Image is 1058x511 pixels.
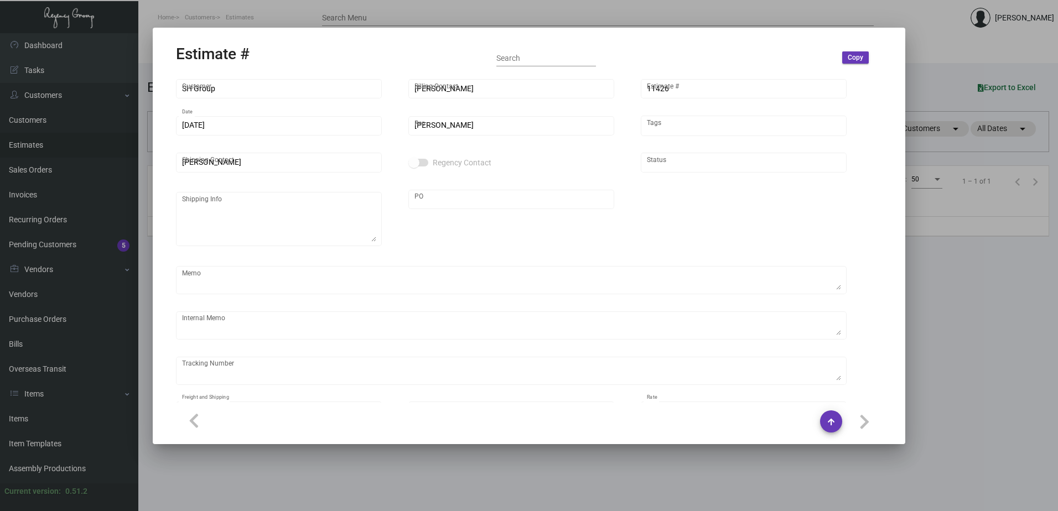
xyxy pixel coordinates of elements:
[65,486,87,497] div: 0.51.2
[848,53,863,62] span: Copy
[842,51,869,64] button: Copy
[176,45,250,64] h2: Estimate #
[4,486,61,497] div: Current version:
[433,156,491,169] span: Regency Contact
